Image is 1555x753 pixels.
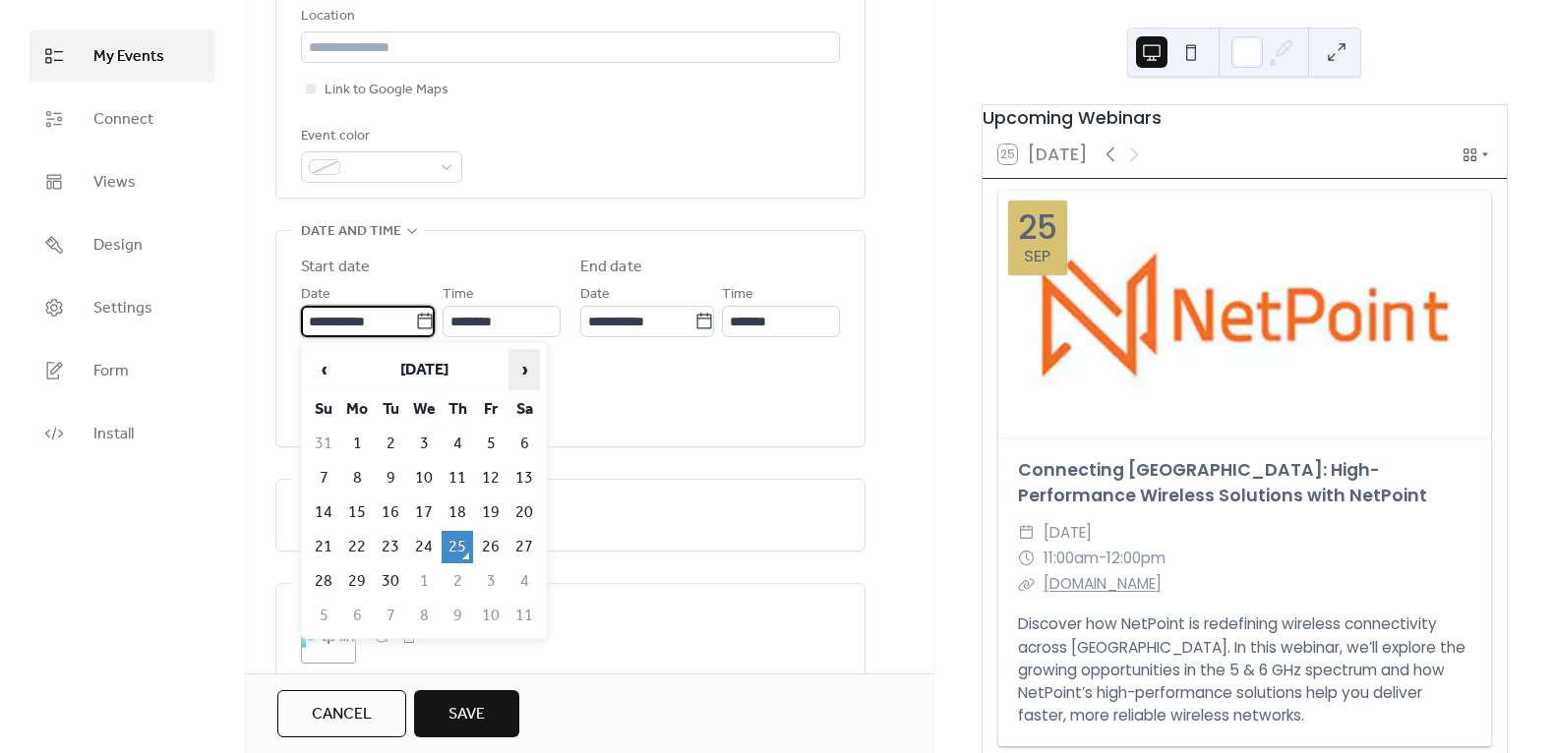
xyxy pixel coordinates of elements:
[277,690,406,737] button: Cancel
[308,531,339,563] td: 21
[408,531,440,563] td: 24
[93,360,129,383] span: Form
[408,462,440,494] td: 10
[308,393,339,426] th: Su
[408,428,440,460] td: 3
[93,234,143,258] span: Design
[1024,249,1050,265] div: Sep
[301,125,458,148] div: Event color
[1018,211,1057,244] div: 25
[475,600,507,632] td: 10
[375,496,406,529] td: 16
[442,531,473,563] td: 25
[475,565,507,598] td: 3
[341,496,373,529] td: 15
[325,79,449,102] span: Link to Google Maps
[30,344,215,397] a: Form
[93,108,153,132] span: Connect
[508,531,540,563] td: 27
[408,600,440,632] td: 8
[341,349,507,391] th: [DATE]
[1018,571,1036,597] div: ​
[508,462,540,494] td: 13
[408,565,440,598] td: 1
[475,496,507,529] td: 19
[308,496,339,529] td: 14
[375,462,406,494] td: 9
[508,600,540,632] td: 11
[509,350,539,389] span: ›
[93,423,134,446] span: Install
[312,703,372,726] span: Cancel
[1018,546,1036,571] div: ​
[475,462,507,494] td: 12
[580,283,610,307] span: Date
[1106,546,1166,571] span: 12:00pm
[475,393,507,426] th: Fr
[309,350,338,389] span: ‹
[408,393,440,426] th: We
[508,393,540,426] th: Sa
[475,428,507,460] td: 5
[442,428,473,460] td: 4
[375,393,406,426] th: Tu
[442,600,473,632] td: 9
[508,565,540,598] td: 4
[1018,458,1427,507] a: Connecting [GEOGRAPHIC_DATA]: High-Performance Wireless Solutions with NetPoint
[93,297,152,320] span: Settings
[341,565,373,598] td: 29
[998,612,1491,726] div: Discover how NetPoint is redefining wireless connectivity across [GEOGRAPHIC_DATA]. In this webin...
[722,283,753,307] span: Time
[308,462,339,494] td: 7
[442,393,473,426] th: Th
[1044,573,1162,594] a: [DOMAIN_NAME]
[408,496,440,529] td: 17
[93,45,164,69] span: My Events
[30,407,215,460] a: Install
[1044,520,1092,546] span: [DATE]
[442,565,473,598] td: 2
[375,565,406,598] td: 30
[508,428,540,460] td: 6
[449,703,485,726] span: Save
[1099,546,1106,571] span: -
[301,256,370,279] div: Start date
[341,531,373,563] td: 22
[308,600,339,632] td: 5
[375,600,406,632] td: 7
[442,462,473,494] td: 11
[30,29,215,83] a: My Events
[30,155,215,208] a: Views
[30,281,215,334] a: Settings
[1044,546,1099,571] span: 11:00am
[475,531,507,563] td: 26
[341,428,373,460] td: 1
[308,428,339,460] td: 31
[93,171,136,195] span: Views
[580,256,642,279] div: End date
[30,218,215,271] a: Design
[443,283,474,307] span: Time
[301,5,836,29] div: Location
[375,531,406,563] td: 23
[341,600,373,632] td: 6
[442,496,473,529] td: 18
[30,92,215,145] a: Connect
[301,283,330,307] span: Date
[301,220,401,244] span: Date and time
[308,565,339,598] td: 28
[375,428,406,460] td: 2
[341,462,373,494] td: 8
[983,105,1507,131] div: Upcoming Webinars
[1018,520,1036,546] div: ​
[508,496,540,529] td: 20
[414,690,519,737] button: Save
[341,393,373,426] th: Mo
